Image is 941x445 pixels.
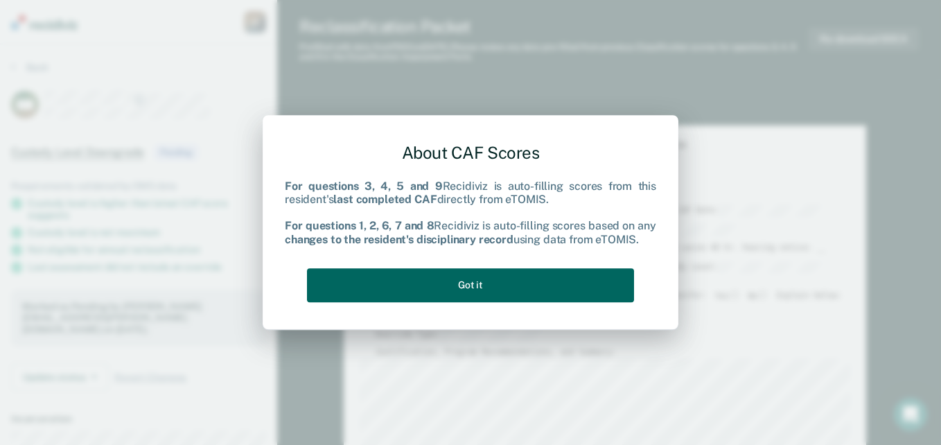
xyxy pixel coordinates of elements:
b: last completed CAF [333,193,437,206]
b: For questions 1, 2, 6, 7 and 8 [285,220,434,233]
b: For questions 3, 4, 5 and 9 [285,180,443,193]
div: About CAF Scores [285,132,656,174]
b: changes to the resident's disciplinary record [285,233,513,246]
button: Got it [307,268,634,302]
div: Recidiviz is auto-filling scores from this resident's directly from eTOMIS. Recidiviz is auto-fil... [285,180,656,246]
